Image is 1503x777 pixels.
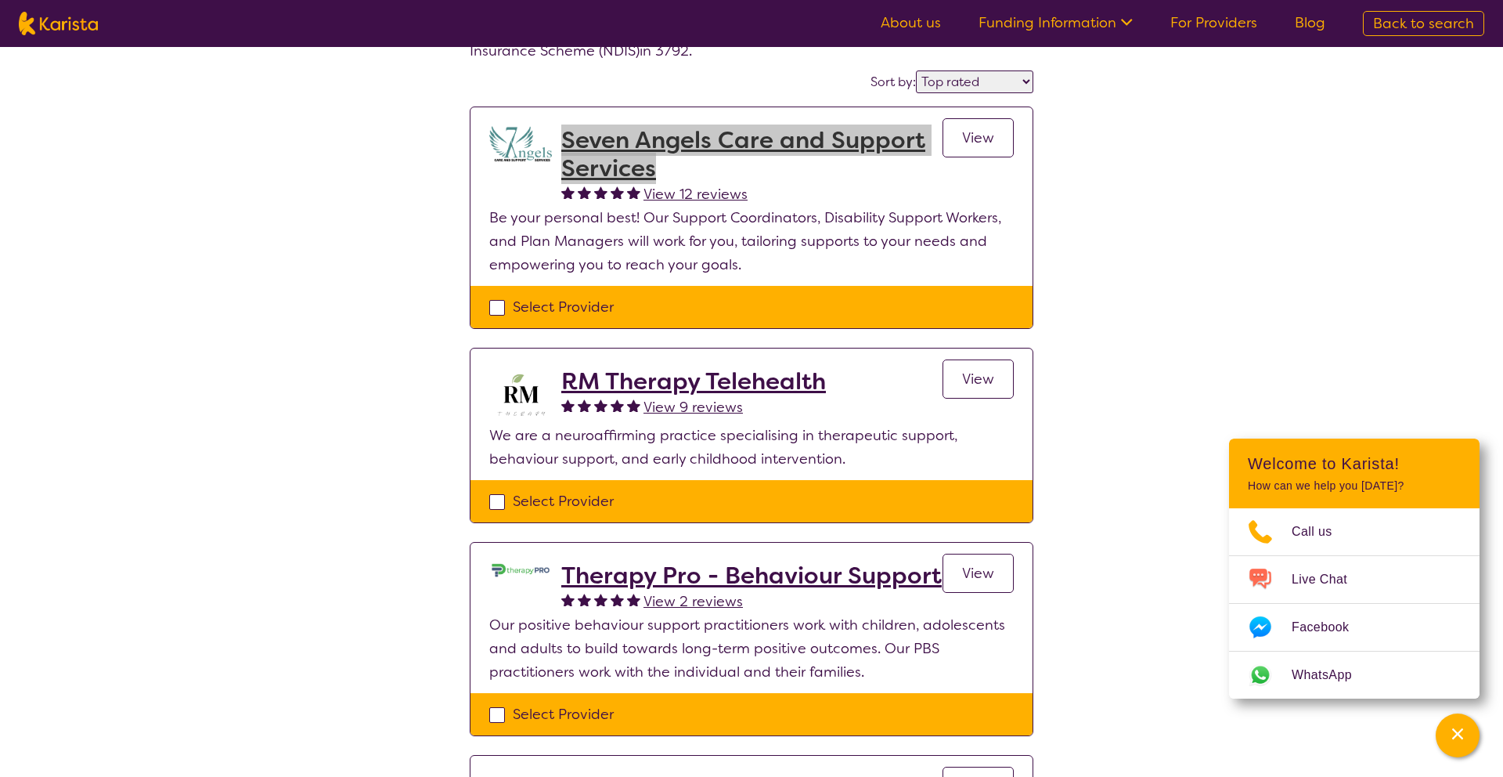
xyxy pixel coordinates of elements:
[979,13,1133,32] a: Funding Information
[489,424,1014,471] p: We are a neuroaffirming practice specialising in therapeutic support, behaviour support, and earl...
[611,593,624,606] img: fullstar
[1248,479,1461,493] p: How can we help you [DATE]?
[19,12,98,35] img: Karista logo
[1229,439,1480,699] div: Channel Menu
[643,183,748,206] a: View 12 reviews
[594,593,607,606] img: fullstar
[594,399,607,412] img: fullstar
[643,398,743,417] span: View 9 reviews
[962,564,994,583] span: View
[643,592,743,611] span: View 2 reviews
[611,399,624,412] img: fullstar
[489,562,552,579] img: jttgg6svmq52q30bnse1.jpg
[578,593,591,606] img: fullstar
[1292,663,1371,687] span: WhatsApp
[578,186,591,199] img: fullstar
[643,396,743,419] a: View 9 reviews
[627,186,640,199] img: fullstar
[1229,508,1480,699] ul: Choose channel
[1248,454,1461,473] h2: Welcome to Karista!
[561,593,575,606] img: fullstar
[870,74,916,90] label: Sort by:
[943,360,1014,399] a: View
[1229,652,1480,699] a: Web link opens in a new tab.
[943,118,1014,157] a: View
[643,590,743,613] a: View 2 reviews
[1292,616,1368,639] span: Facebook
[943,554,1014,593] a: View
[1436,714,1480,757] button: Channel Menu
[1292,520,1351,544] span: Call us
[627,399,640,412] img: fullstar
[962,128,994,147] span: View
[1170,13,1257,32] a: For Providers
[489,126,552,161] img: lugdbhoacugpbhbgex1l.png
[1295,13,1325,32] a: Blog
[627,593,640,606] img: fullstar
[561,399,575,412] img: fullstar
[1373,14,1474,33] span: Back to search
[561,562,942,590] a: Therapy Pro - Behaviour Support
[643,185,748,204] span: View 12 reviews
[611,186,624,199] img: fullstar
[489,613,1014,684] p: Our positive behaviour support practitioners work with children, adolescents and adults to build ...
[578,399,591,412] img: fullstar
[594,186,607,199] img: fullstar
[489,206,1014,276] p: Be your personal best! Our Support Coordinators, Disability Support Workers, and Plan Managers wi...
[1292,568,1366,591] span: Live Chat
[561,126,943,183] a: Seven Angels Care and Support Services
[881,13,941,32] a: About us
[1363,11,1484,36] a: Back to search
[489,367,552,424] img: b3hjthhf71fnbidirs13.png
[561,367,826,396] a: RM Therapy Telehealth
[962,370,994,388] span: View
[561,186,575,199] img: fullstar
